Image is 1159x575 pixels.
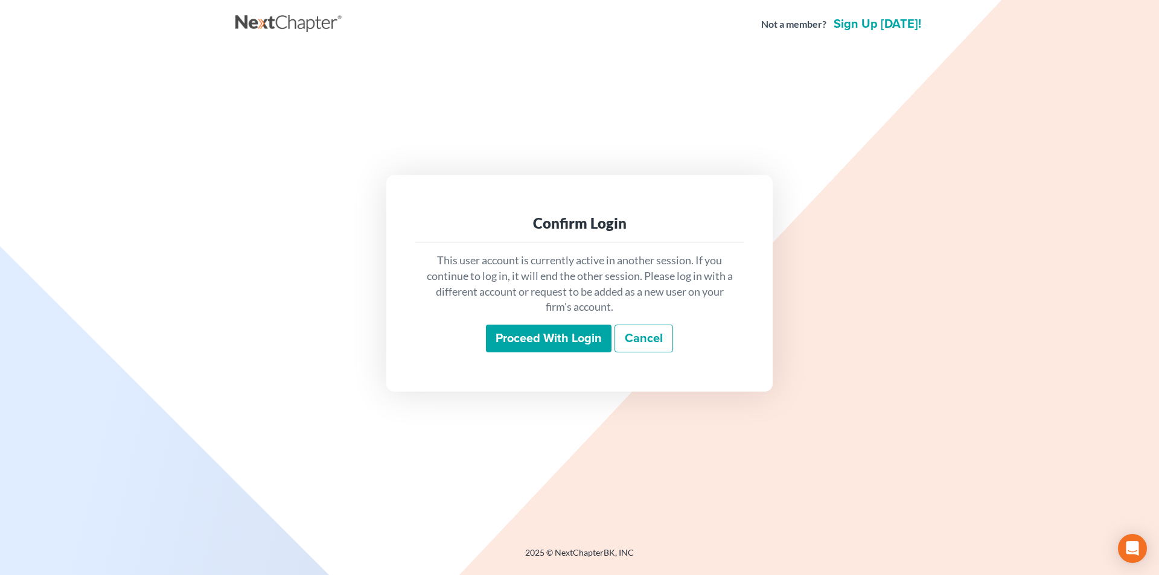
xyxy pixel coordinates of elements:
div: Confirm Login [425,214,734,233]
div: 2025 © NextChapterBK, INC [235,547,924,568]
strong: Not a member? [761,17,826,31]
a: Cancel [615,325,673,352]
input: Proceed with login [486,325,611,352]
p: This user account is currently active in another session. If you continue to log in, it will end ... [425,253,734,315]
div: Open Intercom Messenger [1118,534,1147,563]
a: Sign up [DATE]! [831,18,924,30]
